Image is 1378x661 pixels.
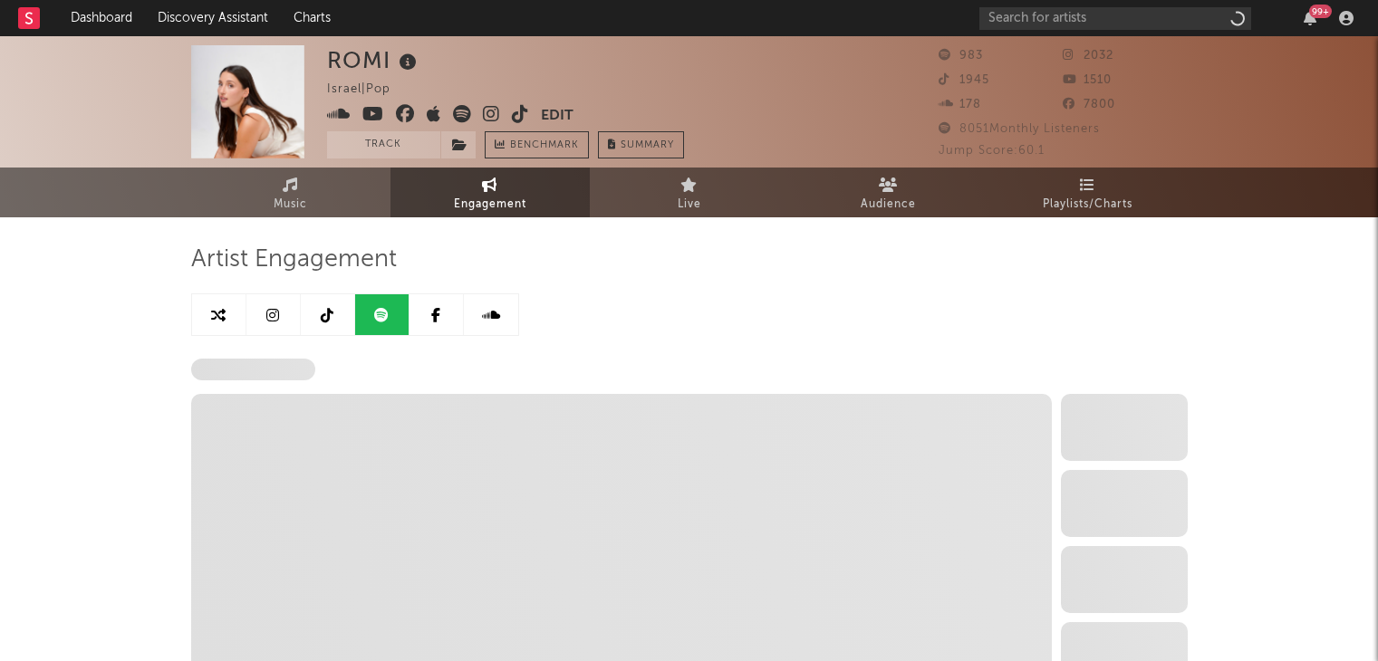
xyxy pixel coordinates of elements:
[939,74,989,86] span: 1945
[789,168,988,217] a: Audience
[541,105,573,128] button: Edit
[1063,50,1113,62] span: 2032
[327,45,421,75] div: ROMI
[939,145,1045,157] span: Jump Score: 60.1
[327,79,411,101] div: Israel | Pop
[274,194,307,216] span: Music
[979,7,1251,30] input: Search for artists
[191,249,397,271] span: Artist Engagement
[327,131,440,158] button: Track
[621,140,674,150] span: Summary
[1063,99,1115,110] span: 7800
[191,168,390,217] a: Music
[1304,11,1316,25] button: 99+
[598,131,684,158] button: Summary
[590,168,789,217] a: Live
[454,194,526,216] span: Engagement
[1309,5,1332,18] div: 99 +
[510,135,579,157] span: Benchmark
[390,168,590,217] a: Engagement
[939,50,983,62] span: 983
[861,194,916,216] span: Audience
[678,194,701,216] span: Live
[1043,194,1132,216] span: Playlists/Charts
[485,131,589,158] a: Benchmark
[939,99,981,110] span: 178
[191,359,315,380] span: Spotify Followers
[939,123,1100,135] span: 8051 Monthly Listeners
[1063,74,1112,86] span: 1510
[988,168,1188,217] a: Playlists/Charts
